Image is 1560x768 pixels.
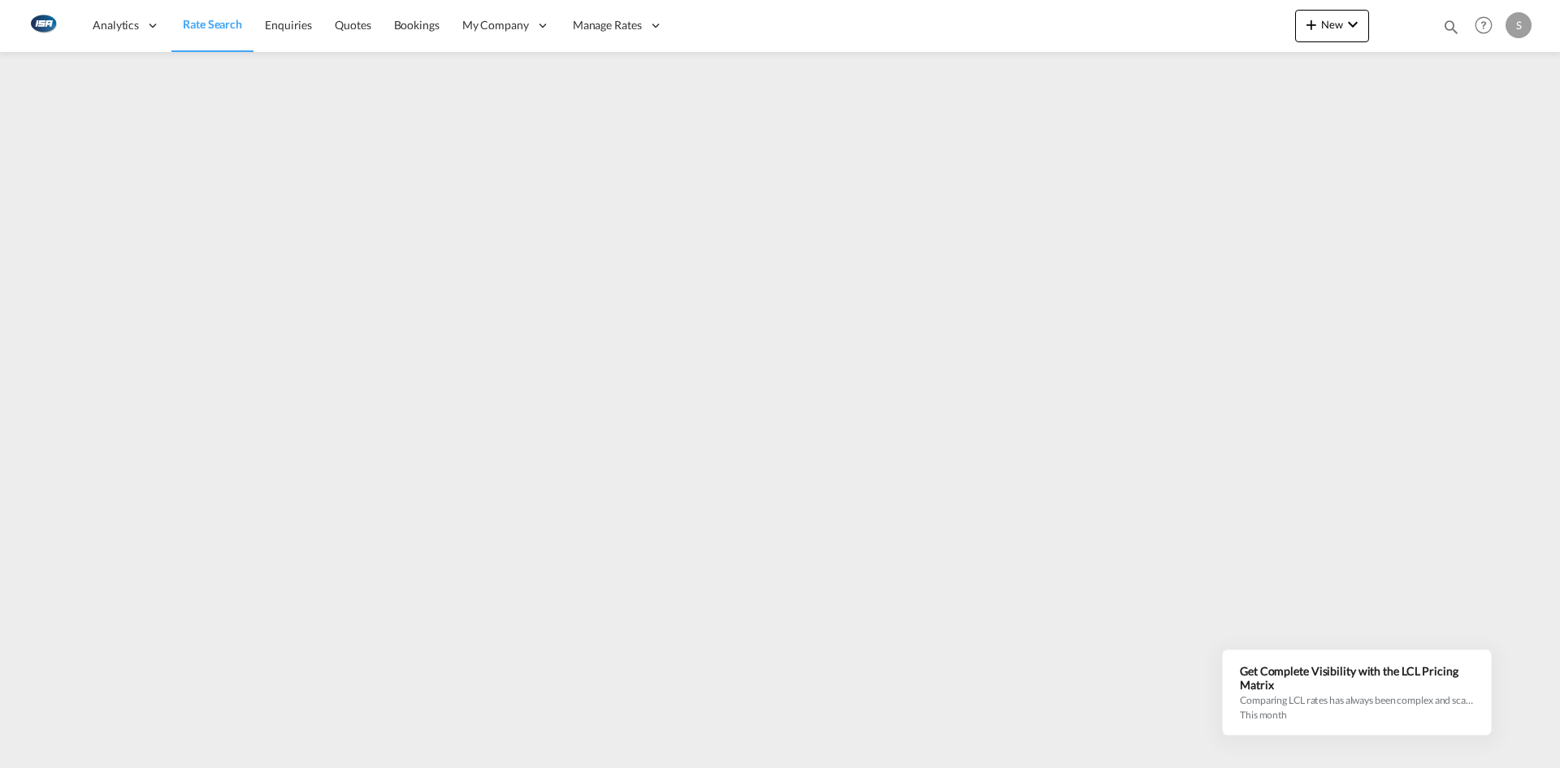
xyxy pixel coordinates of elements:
[394,18,440,32] span: Bookings
[1343,15,1363,34] md-icon: icon-chevron-down
[1302,18,1363,31] span: New
[265,18,312,32] span: Enquiries
[1506,12,1532,38] div: S
[93,17,139,33] span: Analytics
[1470,11,1497,39] span: Help
[1470,11,1506,41] div: Help
[573,17,642,33] span: Manage Rates
[1302,15,1321,34] md-icon: icon-plus 400-fg
[462,17,529,33] span: My Company
[183,17,242,31] span: Rate Search
[335,18,370,32] span: Quotes
[1442,18,1460,36] md-icon: icon-magnify
[24,7,61,44] img: 1aa151c0c08011ec8d6f413816f9a227.png
[1295,10,1369,42] button: icon-plus 400-fgNewicon-chevron-down
[1442,18,1460,42] div: icon-magnify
